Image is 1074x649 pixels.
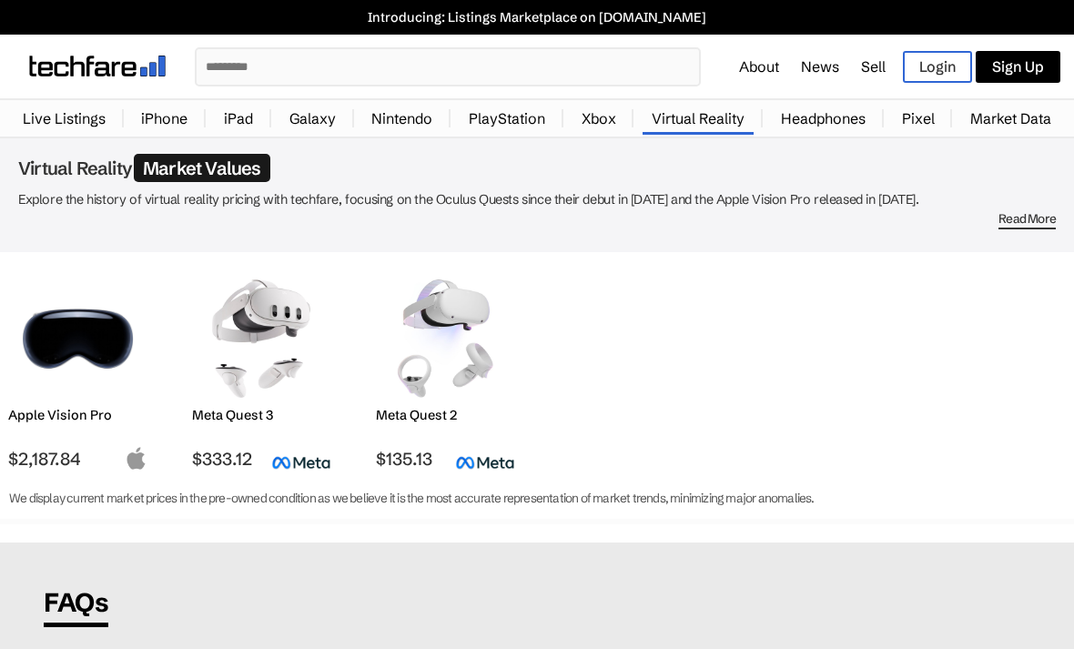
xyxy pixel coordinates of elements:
span: Read More [998,211,1056,229]
span: $2,187.84 [8,448,147,470]
a: Sign Up [976,51,1060,83]
img: Quest 3 [206,279,318,398]
a: Pixel [893,100,944,137]
img: techfare logo [29,56,166,76]
a: Sell [861,57,886,76]
a: Quest 3 Meta Quest 3 $333.12 meta-logo [184,270,339,470]
a: PlayStation [460,100,554,137]
h1: Virtual Reality [18,157,1056,179]
a: About [739,57,779,76]
a: Login [903,51,972,83]
a: Introducing: Listings Marketplace on [DOMAIN_NAME] [9,9,1065,25]
a: Headphones [772,100,875,137]
a: iPhone [132,100,197,137]
a: Live Listings [14,100,115,137]
a: News [801,57,839,76]
a: iPad [215,100,262,137]
span: $135.13 [376,448,515,470]
h2: Meta Quest 3 [192,407,331,423]
span: Market Values [134,154,270,182]
img: apple-logo [125,447,147,470]
h2: Meta Quest 2 [376,407,515,423]
a: Xbox [572,100,625,137]
p: We display current market prices in the pre-owned condition as we believe it is the most accurate... [9,488,1065,510]
img: meta-logo [271,455,330,470]
h2: Apple Vision Pro [8,407,147,423]
span: FAQs [44,586,108,627]
a: Quest 2 Meta Quest 2 $135.13 meta-logo [368,270,522,470]
p: Explore the history of virtual reality pricing with techfare, focusing on the Oculus Quests since... [18,188,1056,211]
img: meta-logo [455,455,514,470]
a: Nintendo [362,100,441,137]
span: $333.12 [192,448,331,470]
img: Vision Pro [22,279,134,398]
a: Galaxy [280,100,345,137]
img: Quest 2 [390,279,502,398]
div: Read More [18,211,1056,227]
a: Virtual Reality [643,100,754,137]
a: Market Data [961,100,1060,137]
